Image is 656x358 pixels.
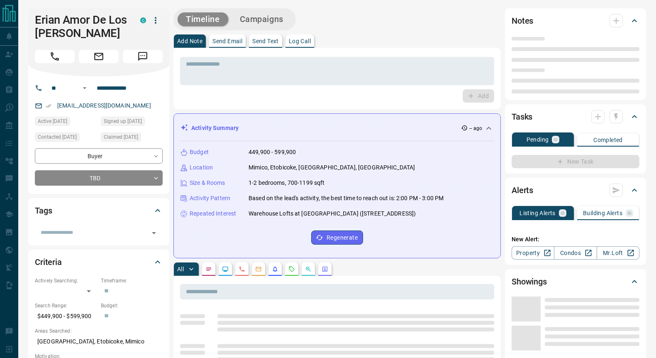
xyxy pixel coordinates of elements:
div: TBD [35,170,163,186]
span: Email [79,50,119,63]
p: Listing Alerts [519,210,556,216]
p: Add Note [177,38,202,44]
p: New Alert: [512,235,639,244]
a: [EMAIL_ADDRESS][DOMAIN_NAME] [57,102,151,109]
span: Claimed [DATE] [104,133,138,141]
h2: Criteria [35,255,62,269]
span: Message [123,50,163,63]
p: Pending [527,137,549,142]
div: Thu Jun 12 2025 [35,117,97,128]
p: Budget [190,148,209,157]
div: Tasks [512,107,639,127]
button: Open [80,83,90,93]
button: Campaigns [232,12,292,26]
h2: Tags [35,204,52,217]
svg: Listing Alerts [272,266,278,272]
div: Alerts [512,180,639,200]
p: Building Alerts [583,210,622,216]
span: Call [35,50,75,63]
p: Send Text [252,38,279,44]
svg: Agent Actions [322,266,328,272]
p: Completed [593,137,623,143]
div: Thu Jun 12 2025 [101,117,163,128]
span: Active [DATE] [38,117,67,125]
div: Buyer [35,148,163,164]
div: Activity Summary-- ago [180,120,494,136]
p: Activity Summary [191,124,239,132]
h2: Tasks [512,110,532,123]
p: $449,900 - $599,900 [35,309,97,323]
button: Open [148,227,160,239]
svg: Email Verified [46,103,51,109]
h2: Showings [512,275,547,288]
svg: Emails [255,266,262,272]
div: Notes [512,11,639,31]
p: All [177,266,184,272]
span: Contacted [DATE] [38,133,77,141]
a: Mr.Loft [597,246,639,260]
button: Regenerate [311,230,363,245]
div: condos.ca [140,17,146,23]
p: Areas Searched: [35,327,163,335]
p: Search Range: [35,302,97,309]
p: Send Email [212,38,242,44]
span: Signed up [DATE] [104,117,142,125]
p: Budget: [101,302,163,309]
p: Activity Pattern [190,194,230,203]
button: Timeline [178,12,228,26]
p: [GEOGRAPHIC_DATA], Etobicoke, Mimico [35,335,163,348]
h1: Erian Amor De Los [PERSON_NAME] [35,13,128,40]
svg: Calls [239,266,245,272]
a: Property [512,246,554,260]
div: Tags [35,201,163,221]
p: Repeated Interest [190,209,236,218]
p: Based on the lead's activity, the best time to reach out is: 2:00 PM - 3:00 PM [249,194,444,203]
p: Warehouse Lofts at [GEOGRAPHIC_DATA] ([STREET_ADDRESS]) [249,209,416,218]
svg: Notes [205,266,212,272]
p: -- ago [469,125,482,132]
p: Timeframe: [101,277,163,284]
svg: Requests [288,266,295,272]
p: Mimico, Etobicoke, [GEOGRAPHIC_DATA], [GEOGRAPHIC_DATA] [249,163,415,172]
div: Criteria [35,252,163,272]
a: Condos [554,246,597,260]
p: Log Call [289,38,311,44]
p: 449,900 - 599,900 [249,148,296,157]
h2: Notes [512,14,533,27]
p: Actively Searching: [35,277,97,284]
h2: Alerts [512,184,533,197]
p: Location [190,163,213,172]
div: Fri Jun 13 2025 [101,132,163,144]
p: 1-2 bedrooms, 700-1199 sqft [249,179,325,187]
div: Showings [512,272,639,292]
svg: Opportunities [305,266,312,272]
svg: Lead Browsing Activity [222,266,229,272]
p: Size & Rooms [190,179,225,187]
div: Fri Jun 13 2025 [35,132,97,144]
